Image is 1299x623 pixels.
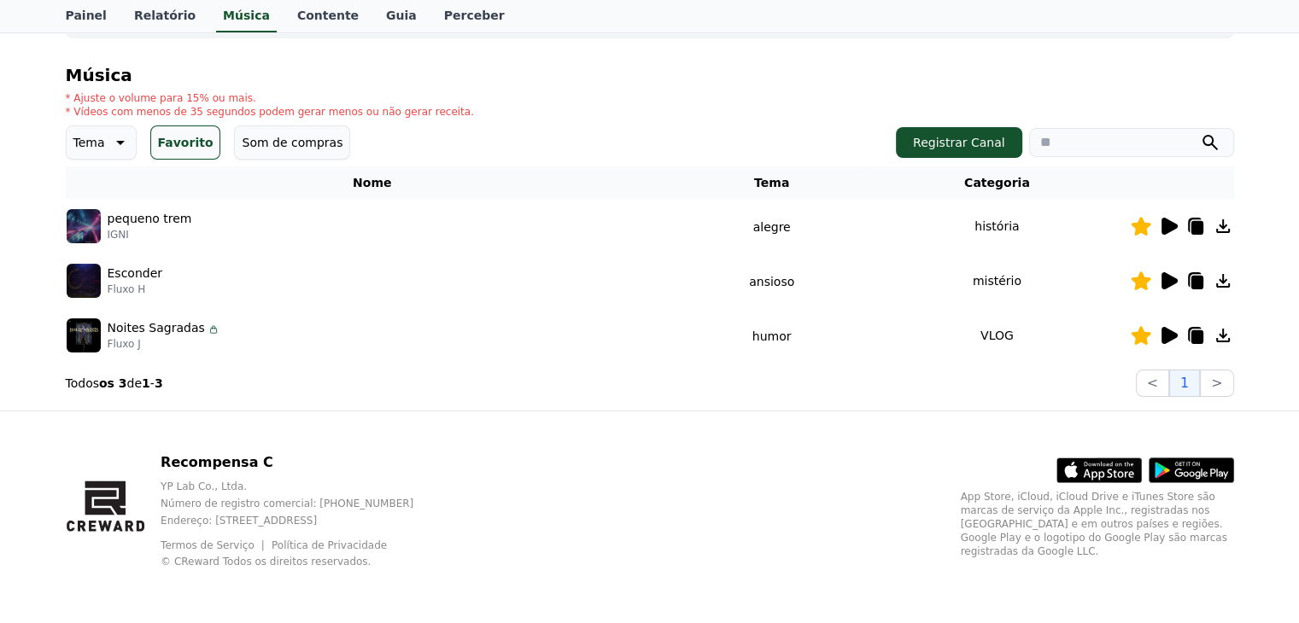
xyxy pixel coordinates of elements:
[980,329,1014,342] font: VLOG
[242,136,342,149] font: Som de compras
[67,264,101,298] img: música
[161,498,413,509] font: Número de registro comercial: [PHONE_NUMBER]
[1180,375,1189,391] font: 1
[142,376,150,390] font: 1
[155,376,163,390] font: 3
[749,275,794,288] font: ansioso
[73,136,105,149] font: Tema
[150,125,221,160] button: Favorito
[753,220,791,234] font: alegre
[127,376,143,390] font: de
[108,283,146,295] font: Fluxo H
[1200,370,1233,397] button: >
[973,274,1021,288] font: mistério
[67,209,101,243] img: música
[108,212,192,225] font: pequeno trem
[754,176,789,189] font: Tema
[1211,375,1222,391] font: >
[272,539,387,551] a: Política de Privacidade
[386,9,417,22] font: Guia
[234,125,350,160] button: Som de compras
[66,106,474,118] font: * Vídeos com menos de 35 segundos podem gerar menos ou não gerar receita.
[66,376,99,390] font: Todos
[66,125,137,160] button: Tema
[223,9,270,22] font: Música
[161,480,247,492] font: YP Lab Co., Ltda.
[353,176,391,189] font: Nome
[1136,370,1169,397] button: <
[161,515,317,527] font: Endereço: [STREET_ADDRESS]
[134,9,196,22] font: Relatório
[108,321,205,335] font: Noites Sagradas
[1169,370,1200,397] button: 1
[961,491,1227,557] font: App Store, iCloud, iCloud Drive e iTunes Store são marcas de serviço da Apple Inc., registradas n...
[158,136,214,149] font: Favorito
[161,454,273,470] font: Recompensa C
[1147,375,1158,391] font: <
[108,229,129,241] font: IGNI
[66,92,256,104] font: * Ajuste o volume para 15% ou mais.
[974,219,1019,233] font: história
[297,9,359,22] font: Contente
[66,9,107,22] font: Painel
[161,539,255,551] font: Termos de Serviço
[108,266,163,280] font: Esconder
[444,9,505,22] font: Perceber
[752,329,792,343] font: humor
[99,376,127,390] font: os 3
[161,556,371,568] font: © CReward Todos os direitos reservados.
[66,65,132,85] font: Música
[964,176,1030,189] font: Categoria
[913,136,1005,149] font: Registrar Canal
[108,338,141,350] font: Fluxo J
[161,539,267,551] a: Termos de Serviço
[67,318,101,352] img: música
[896,127,1022,158] button: Registrar Canal
[150,376,155,390] font: -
